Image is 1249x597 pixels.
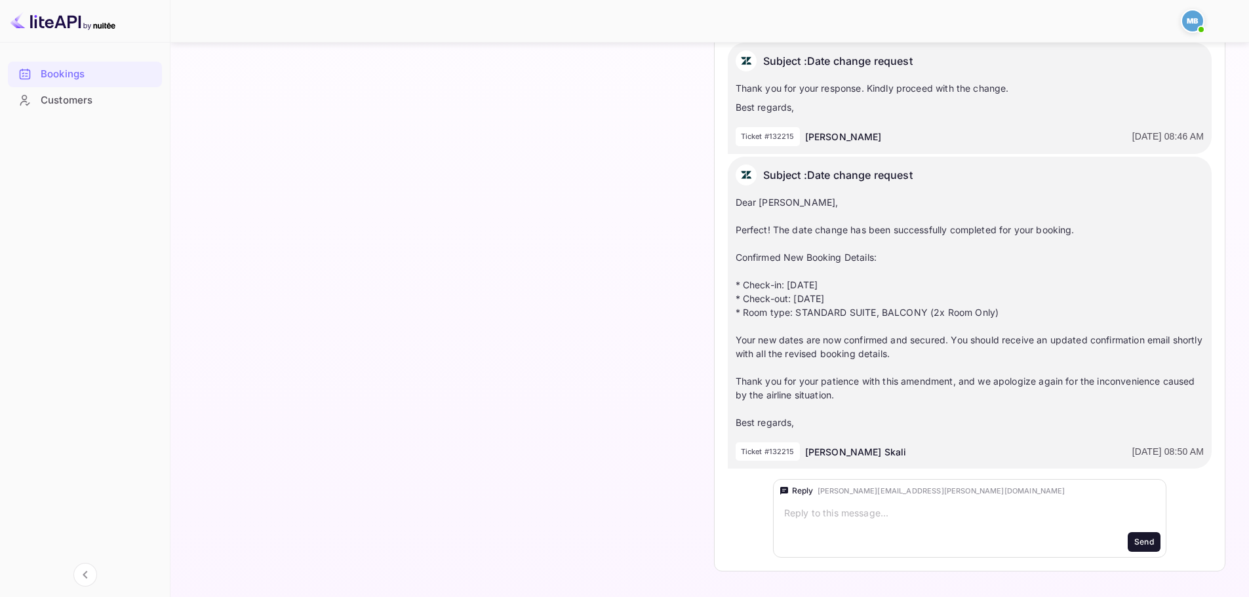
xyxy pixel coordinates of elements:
[736,100,1204,114] p: Best regards,
[805,130,882,144] p: [PERSON_NAME]
[763,50,913,71] p: Subject : Date change request
[8,88,162,113] div: Customers
[41,67,155,82] div: Bookings
[763,164,913,185] p: Subject : Date change request
[736,164,757,185] img: AwvSTEc2VUhQAAAAAElFTkSuQmCC
[818,486,1065,497] div: [PERSON_NAME][EMAIL_ADDRESS][PERSON_NAME][DOMAIN_NAME]
[792,485,814,497] div: Reply
[8,62,162,86] a: Bookings
[1132,130,1204,144] div: [DATE] 08:46 AM
[73,563,97,587] button: Collapse navigation
[1182,10,1203,31] img: Mohcine Belkhir
[741,446,795,457] p: Ticket #132215
[8,62,162,87] div: Bookings
[1132,445,1204,459] div: [DATE] 08:50 AM
[736,50,757,71] img: AwvSTEc2VUhQAAAAAElFTkSuQmCC
[8,88,162,112] a: Customers
[736,81,1204,95] p: Thank you for your response. Kindly proceed with the change.
[10,10,115,31] img: LiteAPI logo
[1134,536,1154,548] div: Send
[805,445,907,459] p: [PERSON_NAME] Skali
[41,93,155,108] div: Customers
[741,131,795,142] p: Ticket #132215
[736,195,1204,429] div: Dear [PERSON_NAME], Perfect! The date change has been successfully completed for your booking. Co...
